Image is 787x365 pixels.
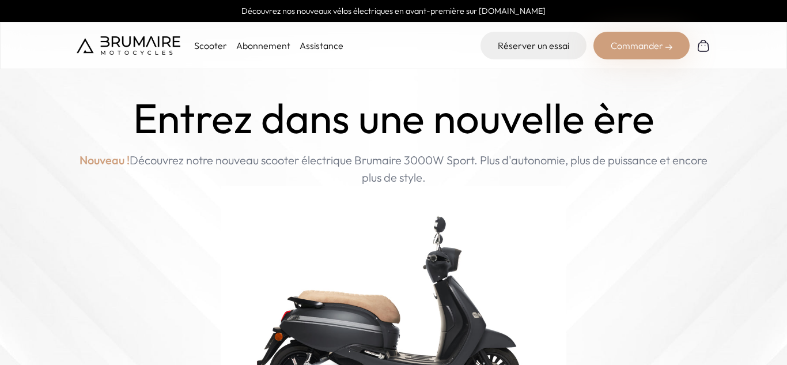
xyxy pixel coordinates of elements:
[697,39,710,52] img: Panier
[480,32,587,59] a: Réserver un essai
[300,40,343,51] a: Assistance
[80,152,130,169] span: Nouveau !
[194,39,227,52] p: Scooter
[133,95,654,142] h1: Entrez dans une nouvelle ère
[236,40,290,51] a: Abonnement
[77,36,180,55] img: Brumaire Motocycles
[77,152,710,186] p: Découvrez notre nouveau scooter électrique Brumaire 3000W Sport. Plus d'autonomie, plus de puissa...
[665,44,672,51] img: right-arrow-2.png
[593,32,690,59] div: Commander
